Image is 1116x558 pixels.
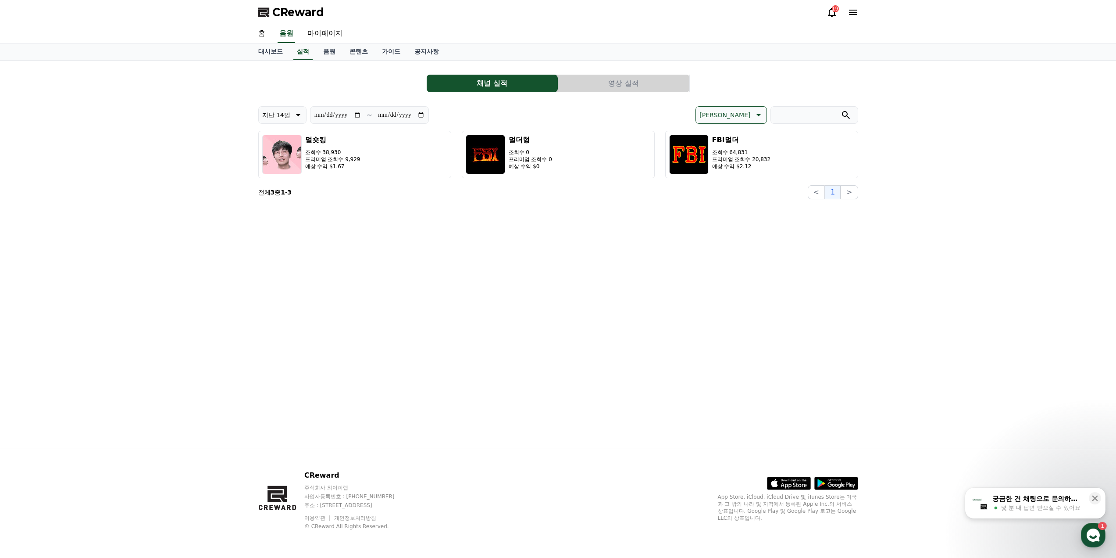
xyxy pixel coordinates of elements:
[293,43,313,60] a: 실적
[342,43,375,60] a: 콘텐츠
[305,135,360,145] h3: 멀숏킹
[304,493,411,500] p: 사업자등록번호 : [PHONE_NUMBER]
[407,43,446,60] a: 공지사항
[712,149,771,156] p: 조회수 64,831
[262,135,302,174] img: 멀숏킹
[304,470,411,481] p: CReward
[89,278,92,285] span: 1
[258,188,292,197] p: 전체 중 -
[287,189,292,196] strong: 3
[334,515,376,521] a: 개인정보처리방침
[462,131,655,178] button: 멀더형 조회수 0 프리미엄 조회수 0 예상 수익 $0
[841,185,858,199] button: >
[3,278,58,300] a: 홈
[669,135,709,174] img: FBI멀더
[699,109,750,121] p: [PERSON_NAME]
[712,156,771,163] p: 프리미엄 조회수 20,832
[113,278,168,300] a: 설정
[466,135,505,174] img: 멀더형
[258,131,451,178] button: 멀숏킹 조회수 38,930 프리미엄 조회수 9,929 예상 수익 $1.67
[305,156,360,163] p: 프리미엄 조회수 9,929
[718,493,858,522] p: App Store, iCloud, iCloud Drive 및 iTunes Store는 미국과 그 밖의 나라 및 지역에서 등록된 Apple Inc.의 서비스 상표입니다. Goo...
[509,163,552,170] p: 예상 수익 $0
[304,484,411,491] p: 주식회사 와이피랩
[665,131,858,178] button: FBI멀더 조회수 64,831 프리미엄 조회수 20,832 예상 수익 $2.12
[712,135,771,145] h3: FBI멀더
[305,163,360,170] p: 예상 수익 $1.67
[375,43,407,60] a: 가이드
[825,185,841,199] button: 1
[827,7,837,18] a: 19
[305,149,360,156] p: 조회수 38,930
[808,185,825,199] button: <
[258,106,307,124] button: 지난 14일
[367,110,372,120] p: ~
[316,43,342,60] a: 음원
[427,75,558,92] button: 채널 실적
[509,156,552,163] p: 프리미엄 조회수 0
[832,5,839,12] div: 19
[509,149,552,156] p: 조회수 0
[304,502,411,509] p: 주소 : [STREET_ADDRESS]
[695,106,767,124] button: [PERSON_NAME]
[281,189,285,196] strong: 1
[509,135,552,145] h3: 멀더형
[300,25,349,43] a: 마이페이지
[258,5,324,19] a: CReward
[262,109,290,121] p: 지난 14일
[135,292,146,299] span: 설정
[251,25,272,43] a: 홈
[304,523,411,530] p: © CReward All Rights Reserved.
[272,5,324,19] span: CReward
[271,189,275,196] strong: 3
[712,163,771,170] p: 예상 수익 $2.12
[80,292,91,299] span: 대화
[28,292,33,299] span: 홈
[278,25,295,43] a: 음원
[558,75,689,92] button: 영상 실적
[304,515,332,521] a: 이용약관
[251,43,290,60] a: 대시보드
[58,278,113,300] a: 1대화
